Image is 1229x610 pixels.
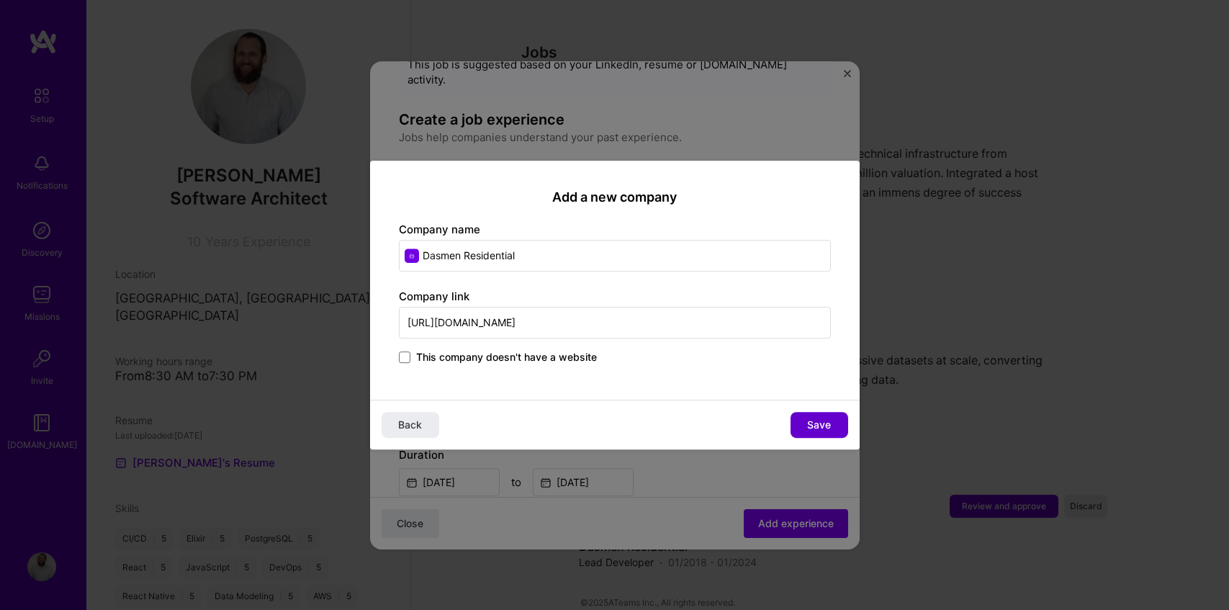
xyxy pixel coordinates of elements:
input: Enter name [399,240,831,272]
input: Enter link [399,307,831,338]
label: Company name [399,223,480,236]
span: Back [398,418,422,432]
button: Back [382,412,439,438]
span: This company doesn't have a website [416,350,597,364]
label: Company link [399,290,469,303]
h2: Add a new company [399,189,831,205]
button: Save [791,412,848,438]
span: Save [807,418,831,432]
